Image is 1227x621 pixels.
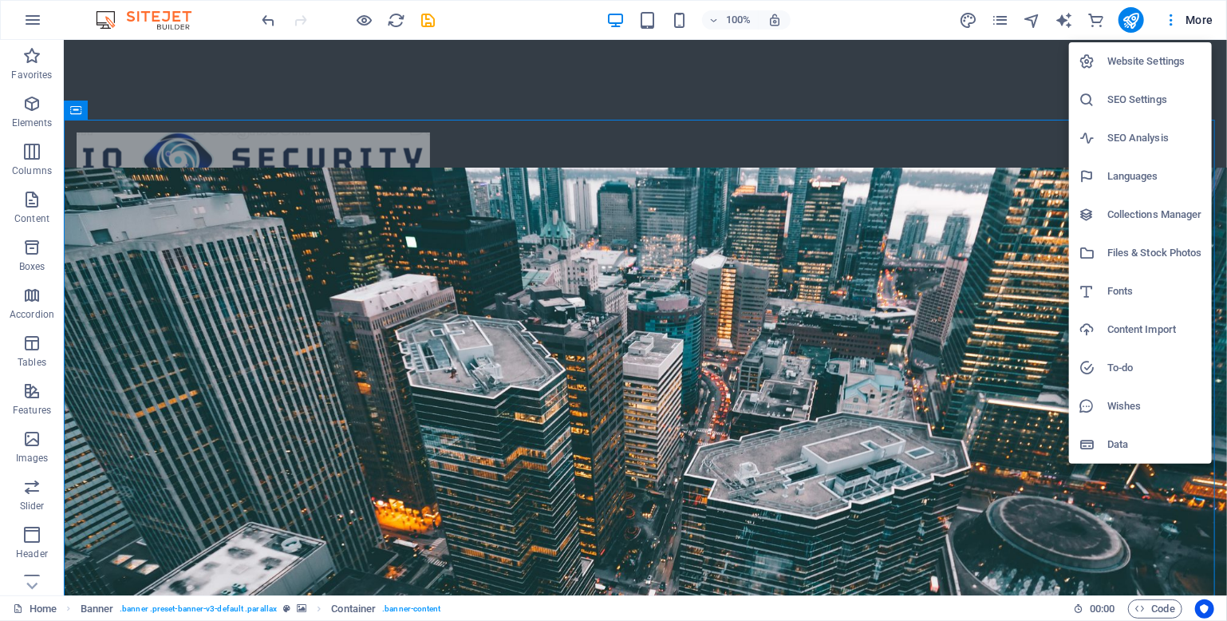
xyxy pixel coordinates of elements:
[1107,167,1202,186] h6: Languages
[1107,205,1202,224] h6: Collections Manager
[1107,243,1202,263] h6: Files & Stock Photos
[1107,435,1202,454] h6: Data
[1107,397,1202,416] h6: Wishes
[1107,90,1202,109] h6: SEO Settings
[1107,320,1202,339] h6: Content Import
[1107,358,1202,378] h6: To-do
[1107,129,1202,148] h6: SEO Analysis
[1107,52,1202,71] h6: Website Settings
[1107,282,1202,301] h6: Fonts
